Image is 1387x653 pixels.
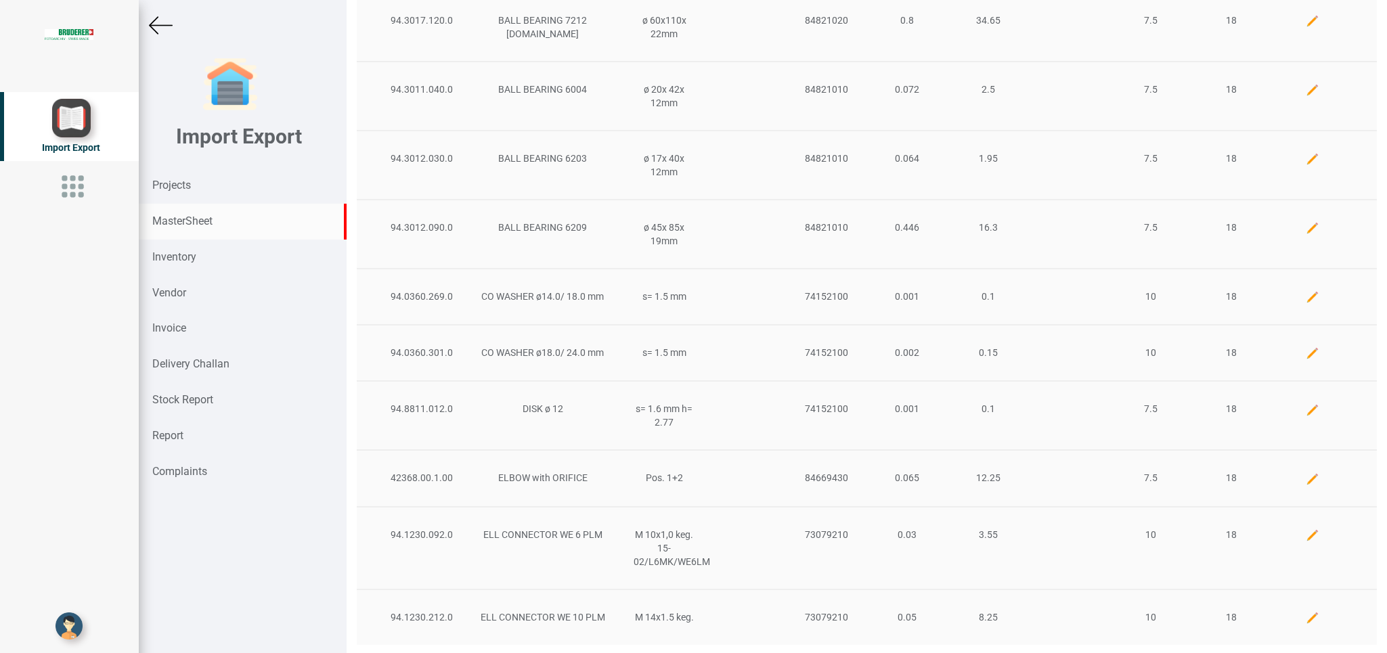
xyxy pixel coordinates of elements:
[786,152,867,165] div: 84821010
[462,471,623,485] div: ELBOW with ORIFICE
[1306,152,1319,166] img: edit.png
[462,290,623,303] div: CO WASHER ø14.0/ 18.0 mm
[867,152,948,165] div: 0.064
[462,83,623,96] div: BALL BEARING 6004
[380,83,462,96] div: 94.3011.040.0
[1191,402,1272,415] div: 18
[623,83,705,110] div: ø 20x 42x 12mm
[1191,528,1272,541] div: 18
[42,142,100,153] span: Import Export
[380,14,462,27] div: 94.3017.120.0
[786,471,867,485] div: 84669430
[867,14,948,27] div: 0.8
[152,465,207,478] strong: Complaints
[867,402,948,415] div: 0.001
[1306,221,1319,235] img: edit.png
[948,221,1029,234] div: 16.3
[152,357,229,370] strong: Delivery Challan
[948,471,1029,485] div: 12.25
[623,14,705,41] div: ø 60x110x 22mm
[1306,14,1319,28] img: edit.png
[623,221,705,248] div: ø 45x 85x 19mm
[1191,221,1272,234] div: 18
[867,221,948,234] div: 0.446
[948,83,1029,96] div: 2.5
[948,152,1029,165] div: 1.95
[786,528,867,541] div: 73079210
[1110,610,1191,624] div: 10
[1110,152,1191,165] div: 7.5
[1110,83,1191,96] div: 7.5
[462,221,623,234] div: BALL BEARING 6209
[1110,14,1191,27] div: 7.5
[867,83,948,96] div: 0.072
[786,14,867,27] div: 84821020
[462,152,623,165] div: BALL BEARING 6203
[1191,346,1272,359] div: 18
[623,152,705,179] div: ø 17x 40x 12mm
[623,610,705,624] div: M 14x1.5 keg.
[1191,152,1272,165] div: 18
[786,610,867,624] div: 73079210
[380,346,462,359] div: 94.0360.301.0
[1306,611,1319,625] img: edit.png
[1110,346,1191,359] div: 10
[380,610,462,624] div: 94.1230.212.0
[623,290,705,303] div: s= 1.5 mm
[623,528,705,568] div: M 10x1,0 keg. 15-02/L6MK/WE6LM
[1110,402,1191,415] div: 7.5
[1306,472,1319,486] img: edit.png
[380,528,462,541] div: 94.1230.092.0
[1191,610,1272,624] div: 18
[152,215,213,227] strong: MasterSheet
[1110,221,1191,234] div: 7.5
[462,402,623,415] div: DISK ø 12
[948,610,1029,624] div: 8.25
[786,83,867,96] div: 84821010
[623,471,705,485] div: Pos. 1+2
[786,346,867,359] div: 74152100
[1306,346,1319,360] img: edit.png
[1191,83,1272,96] div: 18
[462,346,623,359] div: CO WASHER ø18.0/ 24.0 mm
[1110,290,1191,303] div: 10
[1306,83,1319,97] img: edit.png
[867,610,948,624] div: 0.05
[948,14,1029,27] div: 34.65
[1191,290,1272,303] div: 18
[867,471,948,485] div: 0.065
[1306,290,1319,304] img: edit.png
[948,402,1029,415] div: 0.1
[152,179,191,192] strong: Projects
[462,610,623,624] div: ELL CONNECTOR WE 10 PLM
[203,58,257,112] img: garage-closed.png
[867,290,948,303] div: 0.001
[1110,528,1191,541] div: 10
[1191,14,1272,27] div: 18
[786,221,867,234] div: 84821010
[623,402,705,429] div: s= 1.6 mm h= 2.77
[176,125,302,148] b: Import Export
[152,321,186,334] strong: Invoice
[380,290,462,303] div: 94.0360.269.0
[867,346,948,359] div: 0.002
[152,429,183,442] strong: Report
[380,471,462,485] div: 42368.00.1.00
[1191,471,1272,485] div: 18
[948,528,1029,541] div: 3.55
[462,14,623,41] div: BALL BEARING 7212 [DOMAIN_NAME]
[786,290,867,303] div: 74152100
[948,346,1029,359] div: 0.15
[948,290,1029,303] div: 0.1
[1306,528,1319,542] img: edit.png
[152,393,213,406] strong: Stock Report
[867,528,948,541] div: 0.03
[152,286,186,299] strong: Vendor
[623,346,705,359] div: s= 1.5 mm
[380,221,462,234] div: 94.3012.090.0
[1306,403,1319,417] img: edit.png
[786,402,867,415] div: 74152100
[462,528,623,541] div: ELL CONNECTOR WE 6 PLM
[152,250,196,263] strong: Inventory
[380,402,462,415] div: 94.8811.012.0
